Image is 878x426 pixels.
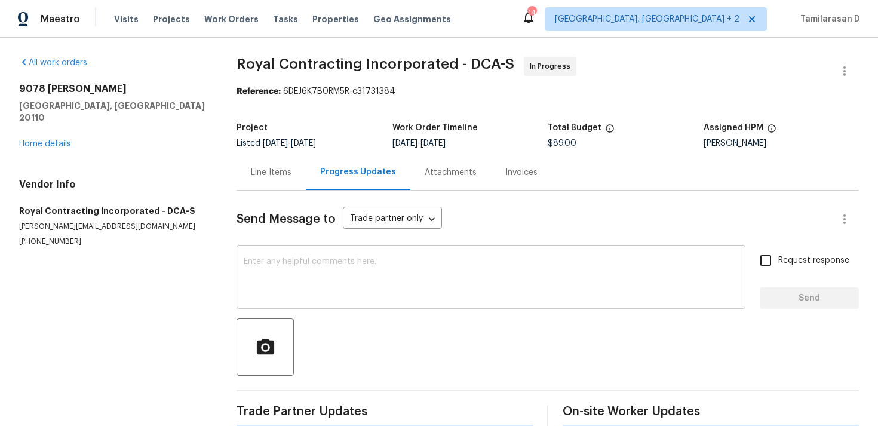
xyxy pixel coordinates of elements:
span: Tasks [273,15,298,23]
span: [DATE] [263,139,288,148]
div: 14 [527,7,536,19]
span: - [263,139,316,148]
h4: Vendor Info [19,179,208,191]
span: Send Message to [237,213,336,225]
span: Royal Contracting Incorporated - DCA-S [237,57,514,71]
a: Home details [19,140,71,148]
h5: Work Order Timeline [392,124,478,132]
a: All work orders [19,59,87,67]
span: - [392,139,446,148]
span: Work Orders [204,13,259,25]
span: On-site Worker Updates [563,406,859,418]
h5: Assigned HPM [704,124,763,132]
h5: Royal Contracting Incorporated - DCA-S [19,205,208,217]
span: $89.00 [548,139,576,148]
div: Invoices [505,167,538,179]
span: Geo Assignments [373,13,451,25]
div: [PERSON_NAME] [704,139,859,148]
span: [DATE] [291,139,316,148]
span: Projects [153,13,190,25]
h5: [GEOGRAPHIC_DATA], [GEOGRAPHIC_DATA] 20110 [19,100,208,124]
span: Tamilarasan D [796,13,860,25]
div: Attachments [425,167,477,179]
span: Listed [237,139,316,148]
span: Request response [778,255,849,267]
span: The total cost of line items that have been proposed by Opendoor. This sum includes line items th... [605,124,615,139]
b: Reference: [237,87,281,96]
span: The hpm assigned to this work order. [767,124,776,139]
span: [GEOGRAPHIC_DATA], [GEOGRAPHIC_DATA] + 2 [555,13,739,25]
div: Line Items [251,167,291,179]
div: Progress Updates [320,166,396,178]
span: Maestro [41,13,80,25]
span: [DATE] [420,139,446,148]
h5: Project [237,124,268,132]
h5: Total Budget [548,124,601,132]
span: In Progress [530,60,575,72]
span: Visits [114,13,139,25]
p: [PERSON_NAME][EMAIL_ADDRESS][DOMAIN_NAME] [19,222,208,232]
span: Trade Partner Updates [237,406,533,418]
div: Trade partner only [343,210,442,229]
span: Properties [312,13,359,25]
div: 6DEJ6K7B0RM5R-c31731384 [237,85,859,97]
p: [PHONE_NUMBER] [19,237,208,247]
h2: 9078 [PERSON_NAME] [19,83,208,95]
span: [DATE] [392,139,417,148]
